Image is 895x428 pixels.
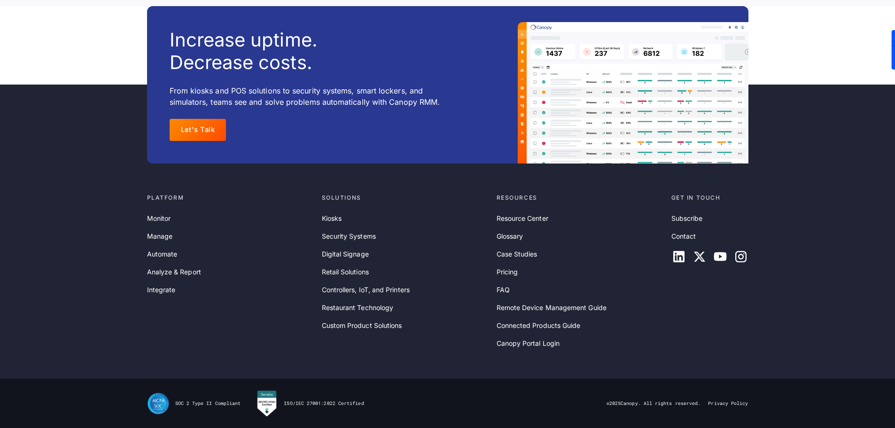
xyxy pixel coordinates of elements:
img: Canopy RMM is Sensiba Certified for ISO/IEC [256,390,278,417]
div: Resources [497,194,664,202]
a: Pricing [497,267,518,277]
a: Integrate [147,285,176,295]
a: Subscribe [671,213,703,224]
a: Controllers, IoT, and Printers [322,285,410,295]
a: Resource Center [497,213,548,224]
span: 2025 [609,400,621,406]
p: From kiosks and POS solutions to security systems, smart lockers, and simulators, teams see and s... [170,85,459,108]
a: Digital Signage [322,249,369,259]
a: Manage [147,231,172,241]
a: Automate [147,249,178,259]
a: Monitor [147,213,171,224]
img: SOC II Type II Compliance Certification for Canopy Remote Device Management [147,392,170,415]
a: Analyze & Report [147,267,201,277]
div: Get in touch [671,194,748,202]
a: Kiosks [322,213,342,224]
div: Solutions [322,194,489,202]
a: Retail Solutions [322,267,369,277]
div: Platform [147,194,314,202]
a: Privacy Policy [708,400,748,407]
h3: Increase uptime. Decrease costs. [170,29,318,74]
div: ISO/IEC 27001:2022 Certified [284,400,364,407]
a: Case Studies [497,249,537,259]
a: FAQ [497,285,510,295]
a: Security Systems [322,231,376,241]
a: Let's Talk [170,119,226,141]
a: Remote Device Management Guide [497,303,607,313]
img: A Canopy dashboard example [518,22,748,163]
a: Restaurant Technology [322,303,394,313]
a: Glossary [497,231,523,241]
div: © Canopy. All rights reserved. [607,400,701,407]
a: Custom Product Solutions [322,320,402,331]
a: Contact [671,231,696,241]
a: Canopy Portal Login [497,338,560,349]
div: SOC 2 Type II Compliant [175,400,241,407]
a: Connected Products Guide [497,320,581,331]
